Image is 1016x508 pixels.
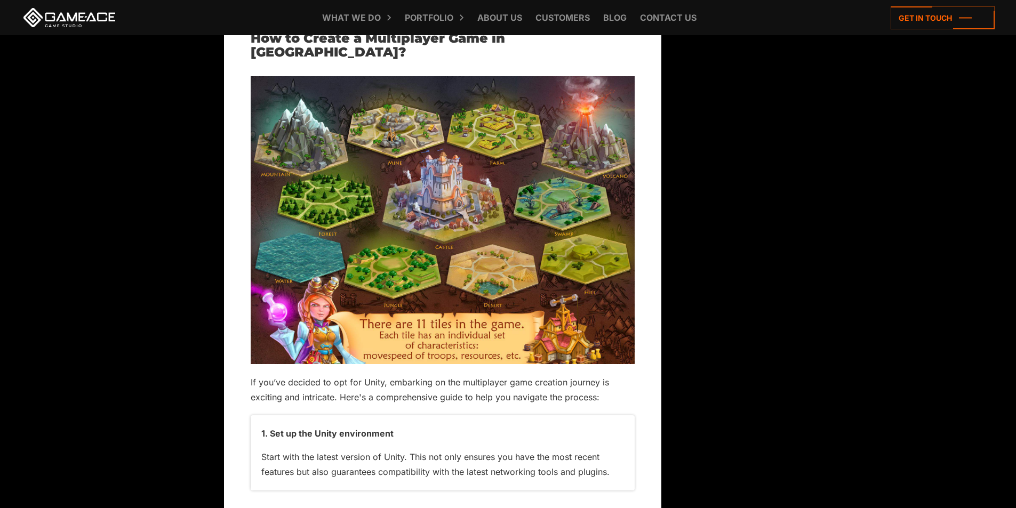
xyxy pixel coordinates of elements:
[251,31,635,60] h2: How to Create a Multiplayer Game in [GEOGRAPHIC_DATA]?
[251,76,635,364] img: hexagonium multiplayer game
[261,426,624,441] p: 1. Set up the Unity environment
[251,375,635,405] p: If you’ve decided to opt for Unity, embarking on the multiplayer game creation journey is excitin...
[261,449,624,480] p: Start with the latest version of Unity. This not only ensures you have the most recent features b...
[891,6,995,29] a: Get in touch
